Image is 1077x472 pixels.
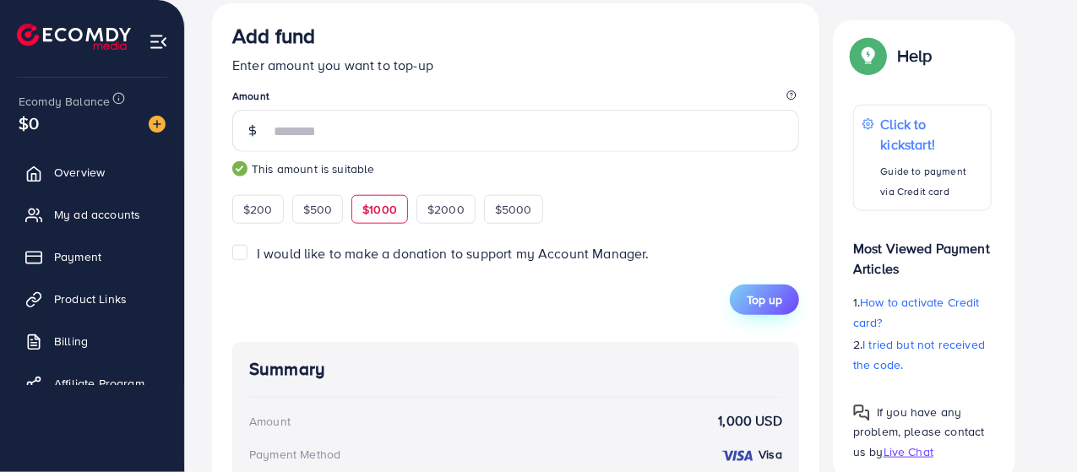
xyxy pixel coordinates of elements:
span: How to activate Credit card? [853,294,980,331]
a: Billing [13,324,171,358]
span: $2000 [427,201,465,218]
img: Popup guide [853,404,870,421]
p: Most Viewed Payment Articles [853,225,992,279]
p: Enter amount you want to top-up [232,55,799,75]
span: Product Links [54,290,127,307]
span: $1000 [362,201,397,218]
a: Overview [13,155,171,189]
a: Payment [13,240,171,274]
a: Affiliate Program [13,366,171,400]
strong: 1,000 USD [719,411,782,431]
span: If you have any problem, please contact us by [853,404,985,459]
p: 1. [853,292,992,333]
img: guide [232,161,247,176]
a: My ad accounts [13,198,171,231]
small: This amount is suitable [232,160,799,177]
span: My ad accounts [54,206,140,223]
span: $500 [303,201,333,218]
div: Payment Method [249,446,340,463]
img: Popup guide [853,41,884,71]
strong: Visa [759,446,782,463]
a: Product Links [13,282,171,316]
img: logo [17,24,131,50]
span: Overview [54,164,105,181]
img: menu [149,32,168,52]
img: image [149,116,166,133]
p: 2. [853,334,992,375]
span: Billing [54,333,88,350]
span: I tried but not received the code. [853,336,985,373]
span: $200 [243,201,273,218]
p: Click to kickstart! [881,114,982,155]
span: $0 [19,111,39,135]
button: Top up [730,285,799,315]
h3: Add fund [232,24,315,48]
p: Guide to payment via Credit card [881,161,982,202]
span: I would like to make a donation to support my Account Manager. [257,244,650,263]
p: Help [897,46,933,66]
span: Payment [54,248,101,265]
legend: Amount [232,89,799,110]
span: Affiliate Program [54,375,144,392]
img: credit [721,449,754,463]
span: Live Chat [884,442,933,459]
span: $5000 [495,201,532,218]
iframe: Chat [1005,396,1064,459]
span: Ecomdy Balance [19,93,110,110]
h4: Summary [249,359,782,380]
span: Top up [747,291,782,308]
div: Amount [249,413,291,430]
